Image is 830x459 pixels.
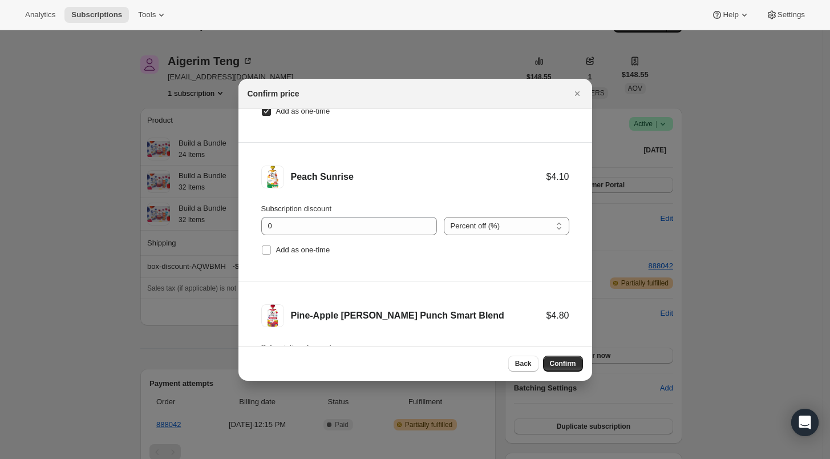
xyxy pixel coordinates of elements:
[791,409,819,436] div: Open Intercom Messenger
[25,10,55,19] span: Analytics
[291,310,546,321] div: Pine-Apple [PERSON_NAME] Punch Smart Blend
[550,359,576,368] span: Confirm
[276,107,330,115] span: Add as one-time
[261,204,332,213] span: Subscription discount
[778,10,805,19] span: Settings
[543,356,583,372] button: Confirm
[291,171,546,183] div: Peach Sunrise
[261,304,284,327] img: Pine-Apple Berry Punch Smart Blend
[138,10,156,19] span: Tools
[261,166,284,188] img: Peach Sunrise
[569,86,585,102] button: Close
[546,171,569,183] div: $4.10
[705,7,756,23] button: Help
[261,343,332,352] span: Subscription discount
[71,10,122,19] span: Subscriptions
[546,310,569,321] div: $4.80
[18,7,62,23] button: Analytics
[248,88,299,99] h2: Confirm price
[276,245,330,254] span: Add as one-time
[508,356,539,372] button: Back
[723,10,738,19] span: Help
[131,7,174,23] button: Tools
[515,359,532,368] span: Back
[64,7,129,23] button: Subscriptions
[759,7,812,23] button: Settings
